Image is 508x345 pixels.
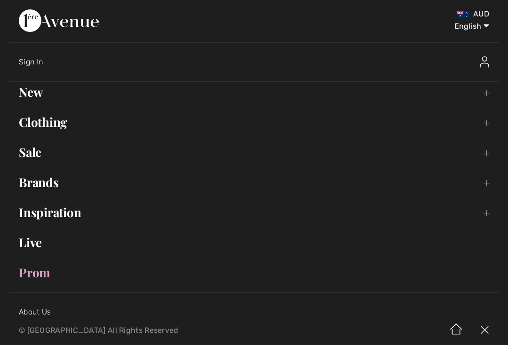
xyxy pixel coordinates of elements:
span: Sign In [19,57,43,66]
img: Sign In [480,56,489,68]
a: Prom [9,262,499,283]
p: © [GEOGRAPHIC_DATA] All Rights Reserved [19,327,299,334]
img: X [470,316,499,345]
a: Live [9,232,499,253]
a: New [9,82,499,102]
div: AUD [299,9,489,19]
a: Sale [9,142,499,163]
img: 1ère Avenue [19,9,99,32]
a: Inspiration [9,202,499,223]
a: About Us [19,307,51,316]
a: Brands [9,172,499,193]
a: Clothing [9,112,499,133]
img: Home [442,316,470,345]
a: Sign InSign In [19,47,499,77]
